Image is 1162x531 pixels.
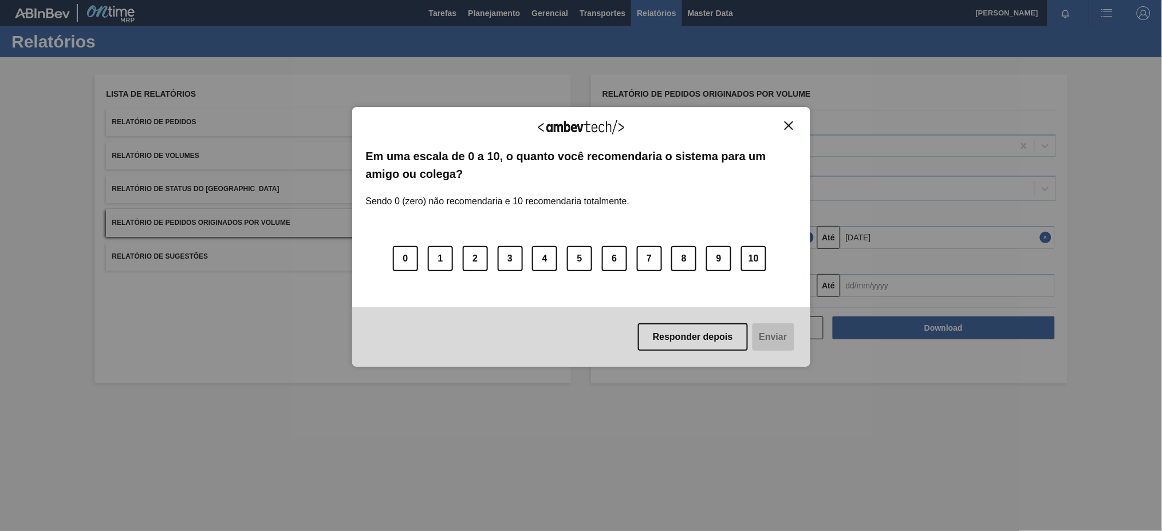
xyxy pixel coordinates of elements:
[706,246,731,271] button: 9
[428,246,453,271] button: 1
[532,246,557,271] button: 4
[781,121,797,130] button: Close
[366,148,797,183] label: Em uma escala de 0 a 10, o quanto você recomendaria o sistema para um amigo ou colega?
[785,121,793,130] img: Close
[538,120,624,134] img: Logo Ambevtech
[671,246,696,271] button: 8
[637,246,662,271] button: 7
[638,323,748,351] button: Responder depois
[602,246,627,271] button: 6
[741,246,766,271] button: 10
[498,246,523,271] button: 3
[393,246,418,271] button: 0
[463,246,488,271] button: 2
[567,246,592,271] button: 5
[366,183,630,207] label: Sendo 0 (zero) não recomendaria e 10 recomendaria totalmente.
